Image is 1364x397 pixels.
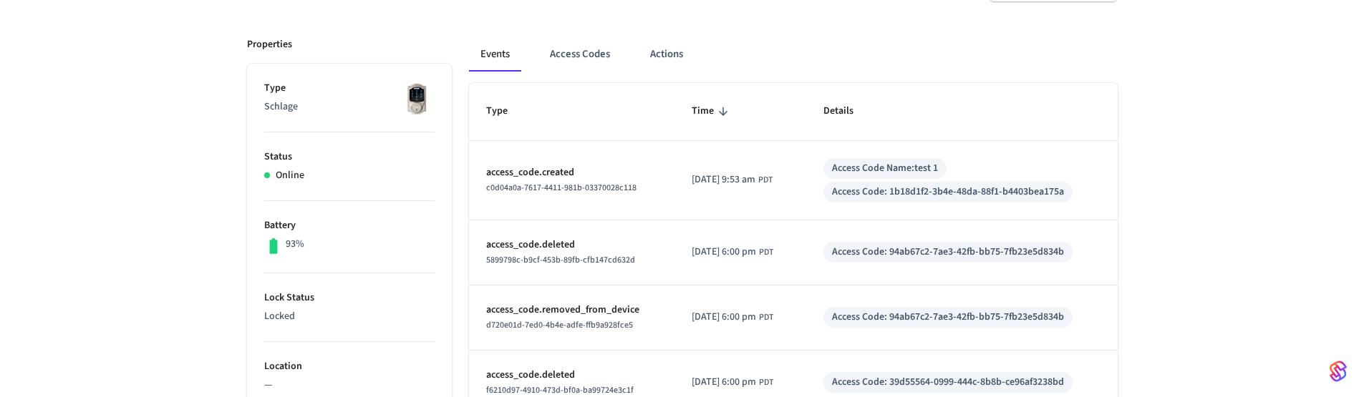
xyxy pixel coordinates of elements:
div: Access Code: 94ab67c2-7ae3-42fb-bb75-7fb23e5d834b [832,310,1064,325]
span: [DATE] 6:00 pm [692,375,756,390]
p: Battery [264,218,435,233]
span: f6210d97-4910-473d-bf0a-ba99724e3c1f [486,384,634,396]
span: PDT [759,376,773,389]
p: access_code.removed_from_device [486,303,657,318]
div: PST8PDT [692,310,773,325]
span: [DATE] 9:53 am [692,172,755,187]
p: Lock Status [264,290,435,305]
p: Type [264,81,435,96]
div: PST8PDT [692,245,773,260]
span: PDT [758,174,773,187]
button: Access Codes [538,37,621,72]
p: access_code.created [486,165,657,180]
img: Schlage Sense Smart Deadbolt with Camelot Trim, Front [399,81,435,117]
img: SeamLogoGradient.69752ec5.svg [1330,360,1347,383]
button: Actions [639,37,695,72]
span: Time [692,100,732,122]
div: Access Code: 1b18d1f2-3b4e-48da-88f1-b4403bea175a [832,185,1064,200]
div: Access Code: 39d55564-0999-444c-8b8b-ce96af3238bd [832,375,1064,390]
div: PST8PDT [692,172,773,187]
p: Locked [264,309,435,324]
p: Status [264,150,435,165]
span: [DATE] 6:00 pm [692,310,756,325]
div: ant example [469,37,1118,72]
p: Schlage [264,99,435,114]
span: [DATE] 6:00 pm [692,245,756,260]
span: Type [486,100,526,122]
div: Access Code Name: test 1 [832,161,938,176]
div: PST8PDT [692,375,773,390]
button: Events [469,37,521,72]
p: Online [276,168,304,183]
p: — [264,378,435,393]
div: Access Code: 94ab67c2-7ae3-42fb-bb75-7fb23e5d834b [832,245,1064,260]
span: PDT [759,311,773,324]
span: c0d04a0a-7617-4411-981b-03370028c118 [486,182,637,194]
span: Details [823,100,872,122]
p: access_code.deleted [486,368,657,383]
p: 93% [286,237,304,252]
span: 5899798c-b9cf-453b-89fb-cfb147cd632d [486,254,635,266]
p: Location [264,359,435,374]
span: PDT [759,246,773,259]
p: access_code.deleted [486,237,657,253]
span: d720e01d-7ed0-4b4e-adfe-ffb9a928fce5 [486,319,633,331]
p: Properties [247,37,292,52]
